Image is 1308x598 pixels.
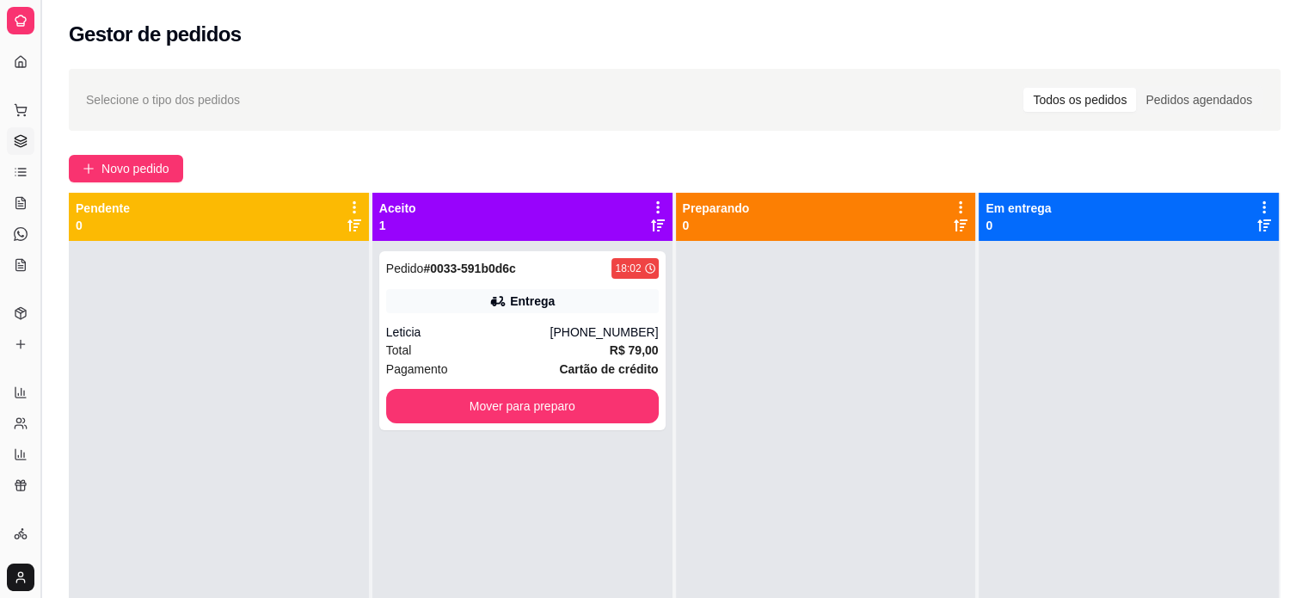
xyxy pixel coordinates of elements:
p: Aceito [379,200,416,217]
h2: Gestor de pedidos [69,21,242,48]
strong: # 0033-591b0d6c [423,262,515,275]
span: Total [386,341,412,360]
div: [PHONE_NUMBER] [550,324,658,341]
p: Pendente [76,200,130,217]
strong: Cartão de crédito [559,362,658,376]
span: Selecione o tipo dos pedidos [86,90,240,109]
span: Pedido [386,262,424,275]
button: Mover para preparo [386,389,659,423]
p: Em entrega [986,200,1051,217]
div: Todos os pedidos [1023,88,1136,112]
button: Novo pedido [69,155,183,182]
p: 0 [683,217,750,234]
p: Preparando [683,200,750,217]
span: plus [83,163,95,175]
strong: R$ 79,00 [610,343,659,357]
div: Pedidos agendados [1136,88,1262,112]
p: 0 [76,217,130,234]
p: 1 [379,217,416,234]
div: 18:02 [615,262,641,275]
span: Pagamento [386,360,448,379]
span: Novo pedido [101,159,169,178]
div: Entrega [510,293,555,310]
p: 0 [986,217,1051,234]
div: Leticia [386,324,550,341]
